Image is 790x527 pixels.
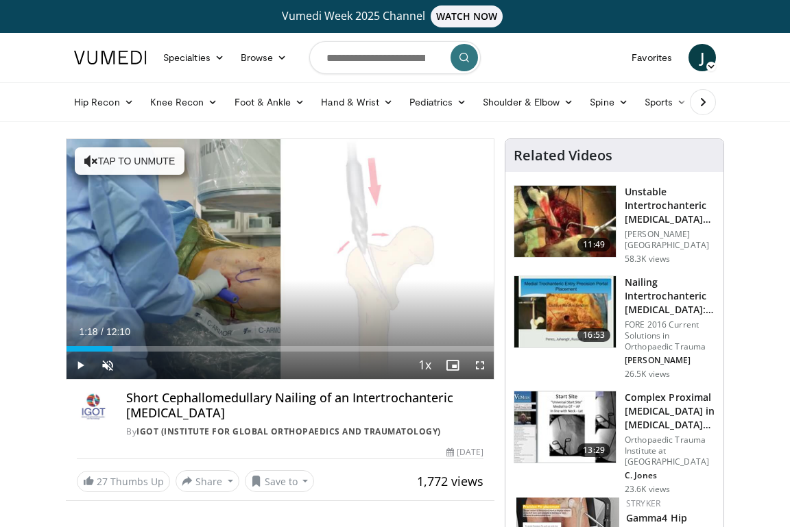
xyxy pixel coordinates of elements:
[514,147,612,164] h4: Related Videos
[106,326,130,337] span: 12:10
[126,391,483,420] h4: Short Cephallomedullary Nailing of an Intertrochanteric [MEDICAL_DATA]
[417,473,483,489] span: 1,772 views
[514,275,715,380] a: 16:53 Nailing Intertrochanteric [MEDICAL_DATA]: Long or Short Nails and Technic… FORE 2016 Curren...
[126,426,483,438] div: By
[411,352,439,379] button: Playback Rate
[636,88,695,116] a: Sports
[401,88,475,116] a: Pediatrics
[313,88,401,116] a: Hand & Wrist
[77,391,110,424] img: IGOT (Institute for Global Orthopaedics and Traumatology)
[66,88,142,116] a: Hip Recon
[155,44,232,71] a: Specialties
[577,238,610,252] span: 11:49
[79,326,97,337] span: 1:18
[74,51,147,64] img: VuMedi Logo
[625,254,670,265] p: 58.3K views
[582,88,636,116] a: Spine
[97,475,108,488] span: 27
[101,326,104,337] span: /
[245,470,315,492] button: Save to
[623,44,680,71] a: Favorites
[625,355,715,366] p: [PERSON_NAME]
[625,185,715,226] h3: Unstable Intertrochanteric [MEDICAL_DATA] Managed by Cemented Bipolar Hem…
[626,498,660,509] a: Stryker
[446,446,483,458] div: [DATE]
[67,139,494,379] video-js: Video Player
[94,352,121,379] button: Unmute
[475,88,582,116] a: Shoulder & Elbow
[232,44,296,71] a: Browse
[77,471,170,492] a: 27 Thumbs Up
[309,41,481,74] input: Search topics, interventions
[625,229,715,251] p: [PERSON_NAME][GEOGRAPHIC_DATA]
[514,186,616,257] img: 1468547_3.png.150x105_q85_crop-smart_upscale.jpg
[577,328,610,342] span: 16:53
[466,352,494,379] button: Fullscreen
[514,391,616,463] img: 32f9c0e8-c1c1-4c19-a84e-b8c2f56ee032.150x105_q85_crop-smart_upscale.jpg
[514,391,715,495] a: 13:29 Complex Proximal [MEDICAL_DATA] in [MEDICAL_DATA] patients Orthopaedic Trauma Institute at ...
[136,426,441,437] a: IGOT (Institute for Global Orthopaedics and Traumatology)
[176,470,239,492] button: Share
[625,275,715,317] h3: Nailing Intertrochanteric [MEDICAL_DATA]: Long or Short Nails and Technic…
[514,276,616,347] img: 3d67d1bf-bbcf-4214-a5ee-979f525a16cd.150x105_q85_crop-smart_upscale.jpg
[625,434,715,467] p: Orthopaedic Trauma Institute at [GEOGRAPHIC_DATA]
[67,346,494,352] div: Progress Bar
[431,5,503,27] span: WATCH NOW
[625,484,670,495] p: 23.6K views
[514,185,715,265] a: 11:49 Unstable Intertrochanteric [MEDICAL_DATA] Managed by Cemented Bipolar Hem… [PERSON_NAME][GE...
[226,88,313,116] a: Foot & Ankle
[67,352,94,379] button: Play
[66,5,724,27] a: Vumedi Week 2025 ChannelWATCH NOW
[625,369,670,380] p: 26.5K views
[577,443,610,457] span: 13:29
[142,88,226,116] a: Knee Recon
[439,352,466,379] button: Enable picture-in-picture mode
[625,319,715,352] p: FORE 2016 Current Solutions in Orthopaedic Trauma
[689,44,716,71] a: J
[625,470,715,481] p: C. Jones
[75,147,184,175] button: Tap to unmute
[625,391,715,432] h3: Complex Proximal [MEDICAL_DATA] in [MEDICAL_DATA] patients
